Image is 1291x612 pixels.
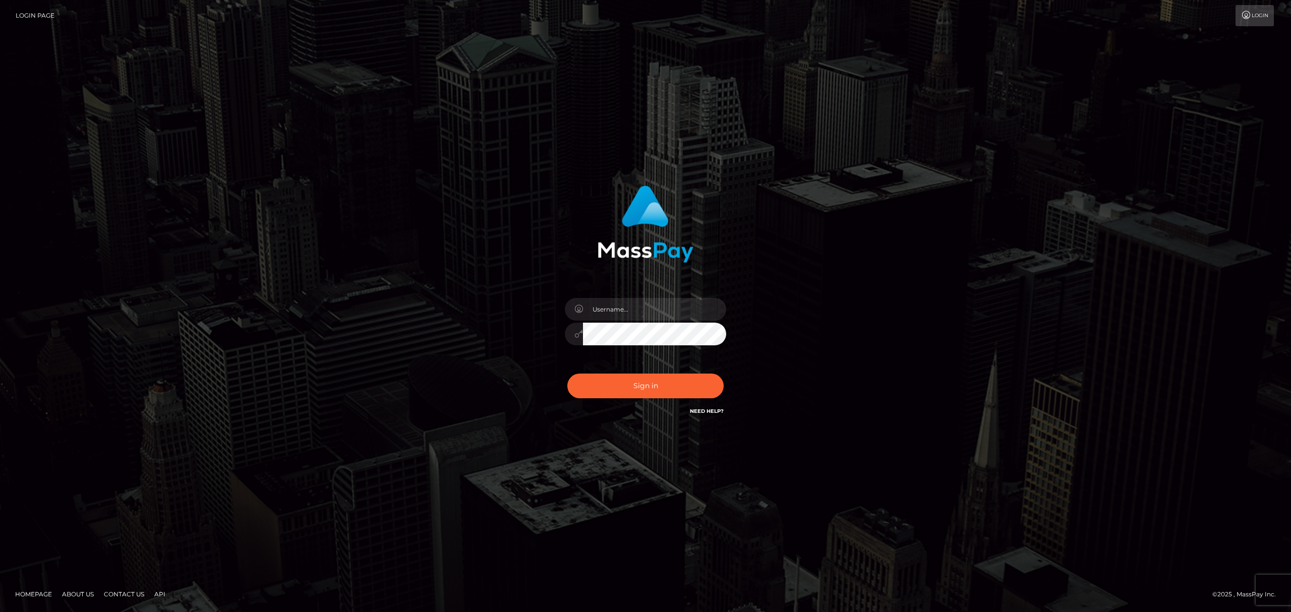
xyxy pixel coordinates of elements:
[58,586,98,602] a: About Us
[583,298,726,321] input: Username...
[1212,589,1283,600] div: © 2025 , MassPay Inc.
[1236,5,1274,26] a: Login
[11,586,56,602] a: Homepage
[567,374,724,398] button: Sign in
[16,5,54,26] a: Login Page
[150,586,169,602] a: API
[598,186,693,263] img: MassPay Login
[100,586,148,602] a: Contact Us
[690,408,724,414] a: Need Help?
